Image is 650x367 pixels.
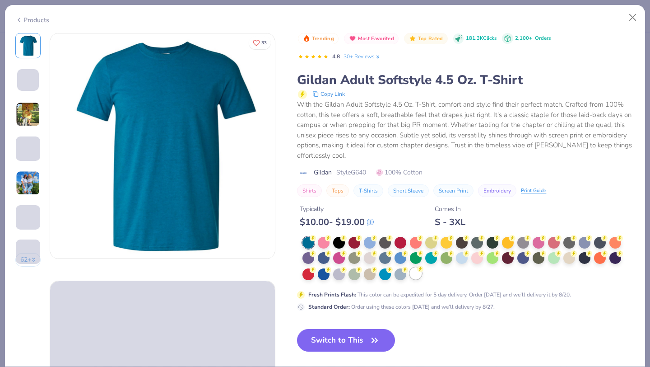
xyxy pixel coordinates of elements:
[521,187,546,195] div: Print Guide
[418,36,443,41] span: Top Rated
[349,35,356,42] img: Most Favorited sort
[404,33,447,45] button: Badge Button
[515,35,551,42] div: 2,100+
[16,161,17,185] img: User generated content
[261,41,267,45] span: 33
[297,169,309,177] img: brand logo
[16,171,40,195] img: User generated content
[303,35,310,42] img: Trending sort
[308,303,350,311] strong: Standard Order :
[15,15,49,25] div: Products
[308,291,571,299] div: This color can be expedited for 5 day delivery. Order [DATE] and we’ll delivery it by 8/20.
[50,33,275,259] img: Front
[314,168,332,177] span: Gildan
[535,35,551,42] span: Orders
[312,36,334,41] span: Trending
[300,204,374,214] div: Typically
[16,102,40,127] img: User generated content
[409,35,416,42] img: Top Rated sort
[16,230,17,254] img: User generated content
[332,53,340,60] span: 4.8
[297,184,322,197] button: Shirts
[353,184,383,197] button: T-Shirts
[466,35,497,42] span: 181.3K Clicks
[344,33,399,45] button: Badge Button
[297,71,635,89] div: Gildan Adult Softstyle 4.5 Oz. T-Shirt
[376,168,422,177] span: 100% Cotton
[15,253,41,267] button: 62+
[624,9,641,26] button: Close
[326,184,349,197] button: Tops
[298,50,329,64] div: 4.8 Stars
[16,264,17,288] img: User generated content
[435,204,465,214] div: Comes In
[297,99,635,160] div: With the Gildan Adult Softstyle 4.5 Oz. T-Shirt, comfort and style find their perfect match. Craf...
[310,89,348,99] button: copy to clipboard
[478,184,516,197] button: Embroidery
[358,36,394,41] span: Most Favorited
[308,291,356,298] strong: Fresh Prints Flash :
[300,216,374,228] div: $ 10.00 - $ 19.00
[388,184,429,197] button: Short Sleeve
[17,35,39,56] img: Front
[344,52,381,61] a: 30+ Reviews
[435,216,465,228] div: S - 3XL
[308,303,495,311] div: Order using these colors [DATE] and we’ll delivery by 8/27.
[297,329,395,352] button: Switch to This
[249,36,271,49] button: Like
[433,184,474,197] button: Screen Print
[298,33,339,45] button: Badge Button
[336,168,366,177] span: Style G640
